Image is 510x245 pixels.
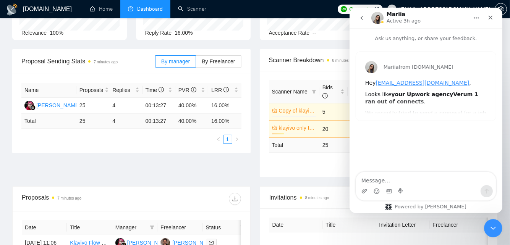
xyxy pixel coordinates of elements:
span: Proposals [79,86,103,94]
td: 40.00% [175,98,208,114]
td: 25 [76,114,109,129]
iframe: Intercom live chat [350,8,502,213]
td: 4 [348,120,376,137]
span: Connects: [349,5,372,13]
time: 8 minutes ago [332,58,356,63]
th: Name [21,83,76,98]
div: [PERSON_NAME] [36,101,80,110]
time: 8 minutes ago [305,196,329,200]
span: Proposal Sending Stats [21,56,155,66]
div: Proposals [22,193,131,205]
td: 00:13:27 [142,114,175,129]
button: setting [495,3,507,15]
th: Title [323,218,376,232]
th: Freelancer [157,220,202,235]
span: dashboard [128,6,133,11]
iframe: Intercom live chat [484,219,502,237]
span: PVR [178,87,196,93]
li: Previous Page [214,135,223,144]
td: 40.00 % [175,114,208,129]
span: download [229,196,241,202]
span: filter [312,89,316,94]
span: Relevance [21,30,47,36]
td: 25 [319,137,348,152]
span: mail [209,240,214,245]
img: gigradar-bm.png [30,105,36,110]
td: 4 [348,137,376,152]
a: D[PERSON_NAME] [24,102,80,108]
span: Scanner Name [272,89,308,95]
span: info-circle [191,87,196,92]
span: Invitations [269,193,489,202]
td: Total [269,137,319,152]
th: Proposals [76,83,109,98]
img: upwork-logo.png [341,6,347,12]
span: filter [148,222,156,233]
a: searchScanner [178,6,206,12]
li: Next Page [232,135,241,144]
span: info-circle [322,93,328,98]
td: 4 [109,114,142,129]
button: download [229,193,241,205]
a: homeHome [90,6,113,12]
span: 16.00% [175,30,193,36]
span: Time [146,87,164,93]
td: 16.00% [208,98,241,114]
span: filter [310,86,318,97]
td: 0 [348,103,376,120]
span: crown [272,125,277,131]
span: Dashboard [137,6,163,12]
span: 100% [50,30,63,36]
img: logo [6,3,18,16]
button: right [232,135,241,144]
th: Date [22,220,67,235]
a: 1 [223,135,232,143]
span: crown [272,108,277,113]
span: left [216,137,221,142]
li: 1 [223,135,232,144]
time: 7 minutes ago [94,60,118,64]
th: Invitation Letter [376,218,430,232]
th: Manager [112,220,157,235]
span: LRR [211,87,229,93]
td: 00:13:27 [142,98,175,114]
span: Bids [322,84,333,99]
button: left [214,135,223,144]
span: Manager [115,223,147,232]
td: 5 [319,103,348,120]
td: 16.00 % [208,114,241,129]
th: Freelancer [430,218,483,232]
a: Copy of klayivo [279,106,315,115]
span: Reply Rate [145,30,172,36]
time: 7 minutes ago [57,196,81,200]
td: 25 [76,98,109,114]
th: Date [269,218,323,232]
span: Status [206,223,237,232]
td: 20 [319,120,348,137]
th: Replies [109,83,142,98]
span: By manager [161,58,190,64]
span: -- [312,30,316,36]
span: info-circle [223,87,229,92]
span: By Freelancer [202,58,235,64]
a: klayivo only titles [279,124,315,132]
span: filter [239,222,246,233]
span: filter [240,225,245,230]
